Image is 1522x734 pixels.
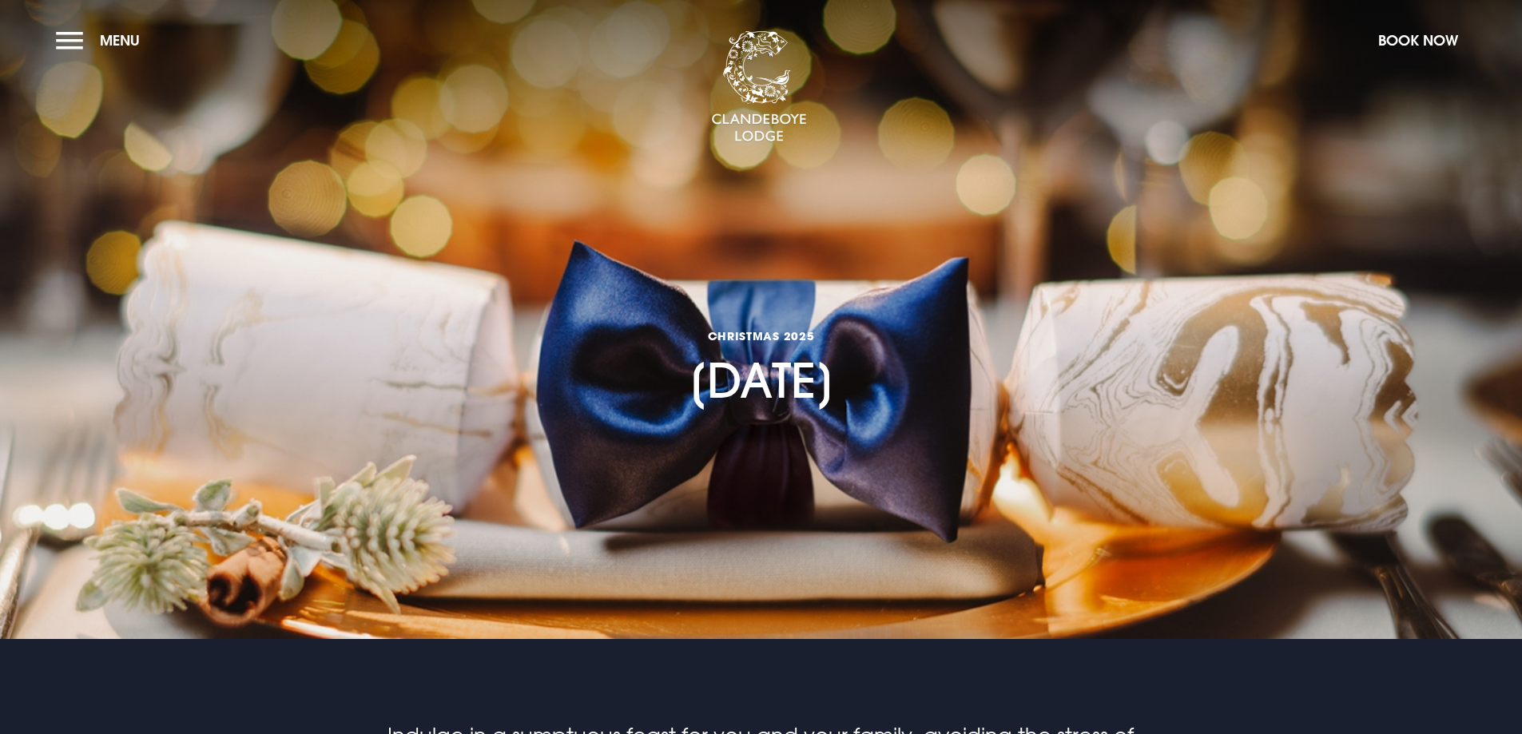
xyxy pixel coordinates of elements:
[1370,23,1466,58] button: Book Now
[100,31,140,50] span: Menu
[711,31,807,143] img: Clandeboye Lodge
[56,23,148,58] button: Menu
[688,238,835,409] h1: [DATE]
[688,328,835,343] span: CHRISTMAS 2025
